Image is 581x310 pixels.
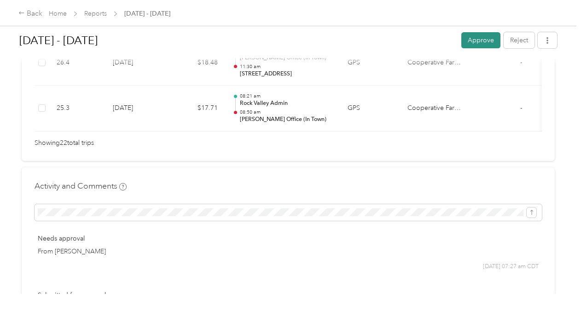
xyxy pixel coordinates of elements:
p: Needs approval [38,234,539,243]
td: 25.3 [49,86,105,132]
iframe: Everlance-gr Chat Button Frame [529,258,581,310]
a: Home [49,10,67,17]
td: GPS [340,86,400,132]
td: $17.71 [170,86,225,132]
p: 11:30 am [240,63,333,70]
p: From [PERSON_NAME] [38,247,539,256]
p: 08:50 am [240,109,333,115]
div: Back [18,8,42,19]
p: Rock Valley Admin [240,99,333,108]
h4: Activity and Comments [35,180,127,192]
p: Submitted for approval [38,290,539,300]
td: Cooperative Farmers Elevator (CFE) [400,86,469,132]
span: Showing 22 total trips [35,138,94,148]
button: Approve [461,32,500,48]
span: - [520,58,522,66]
td: [DATE] [105,86,170,132]
span: [DATE] 07:27 am CDT [483,263,539,271]
p: [STREET_ADDRESS] [240,70,333,78]
a: Reports [84,10,107,17]
span: - [520,104,522,112]
h1: Aug 1 - 31, 2025 [19,29,455,52]
span: [DATE] - [DATE] [124,9,170,18]
p: [PERSON_NAME] Office (In Town) [240,115,333,124]
p: 08:21 am [240,93,333,99]
button: Reject [504,32,535,48]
